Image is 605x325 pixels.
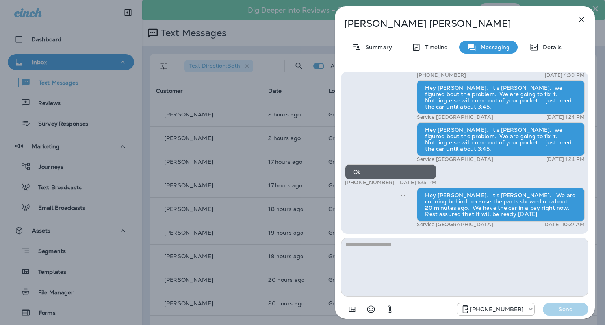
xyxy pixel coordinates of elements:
div: +1 (918) 203-8556 [457,305,534,314]
p: [PERSON_NAME] [PERSON_NAME] [344,18,559,29]
p: [PHONE_NUMBER] [470,306,523,312]
p: Timeline [421,44,447,50]
span: Sent [401,191,405,198]
p: [DATE] 1:24 PM [546,156,585,162]
p: Service [GEOGRAPHIC_DATA] [417,156,493,162]
button: Add in a premade template [344,301,360,317]
p: [DATE] 4:30 PM [545,72,585,78]
p: Service [GEOGRAPHIC_DATA] [417,114,493,120]
p: Messaging [477,44,510,50]
p: [DATE] 1:24 PM [546,114,585,120]
p: Summary [362,44,392,50]
p: Service [GEOGRAPHIC_DATA] [417,222,493,228]
div: Hey [PERSON_NAME]. It's [PERSON_NAME]. we figured bout the problem. We are going to fix it. Nothi... [417,80,585,114]
p: [PHONE_NUMBER] [345,179,394,186]
p: [DATE] 1:25 PM [398,179,436,186]
p: Details [539,44,562,50]
p: [PHONE_NUMBER] [417,72,466,78]
p: [DATE] 10:27 AM [543,222,585,228]
div: Ok [345,164,436,179]
button: Select an emoji [363,301,379,317]
div: Hey [PERSON_NAME]. It's [PERSON_NAME]. We are running behind because the parts showed up about 20... [417,188,585,222]
div: Hey [PERSON_NAME]. It's [PERSON_NAME]. we figured bout the problem. We are going to fix it. Nothi... [417,122,585,156]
